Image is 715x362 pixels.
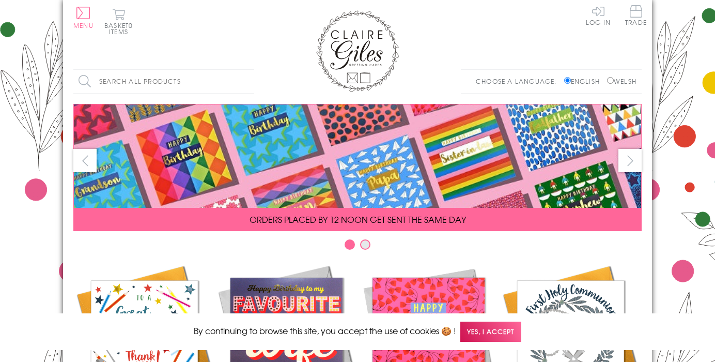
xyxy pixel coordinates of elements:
button: Menu [73,7,94,28]
span: 0 items [109,21,133,36]
button: Carousel Page 2 [360,239,370,250]
p: Choose a language: [476,77,562,86]
div: Carousel Pagination [73,239,642,255]
button: Carousel Page 1 (Current Slide) [345,239,355,250]
span: ORDERS PLACED BY 12 NOON GET SENT THE SAME DAY [250,213,466,225]
input: Search [244,70,254,93]
input: English [564,77,571,84]
span: Trade [625,5,647,25]
button: prev [73,149,97,172]
input: Search all products [73,70,254,93]
span: Menu [73,21,94,30]
button: Basket0 items [104,8,133,35]
label: Welsh [607,77,636,86]
label: English [564,77,605,86]
input: Welsh [607,77,614,84]
span: Yes, I accept [460,322,521,342]
button: next [618,149,642,172]
a: Trade [625,5,647,27]
a: Log In [586,5,611,25]
img: Claire Giles Greetings Cards [316,10,399,92]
